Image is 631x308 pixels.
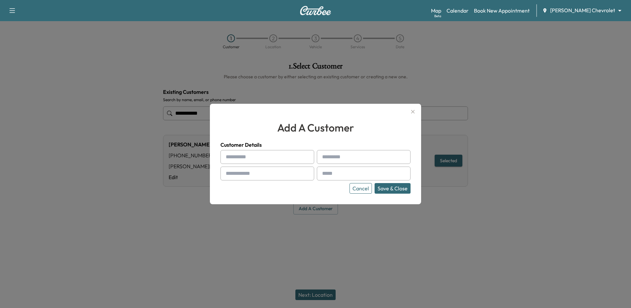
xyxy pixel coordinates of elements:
span: [PERSON_NAME] Chevrolet [550,7,615,14]
a: Book New Appointment [474,7,530,15]
a: Calendar [447,7,469,15]
h2: add a customer [220,120,411,135]
a: MapBeta [431,7,441,15]
h4: Customer Details [220,141,411,149]
div: Beta [434,14,441,19]
img: Curbee Logo [300,6,331,15]
button: Cancel [349,183,372,194]
button: Save & Close [375,183,411,194]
